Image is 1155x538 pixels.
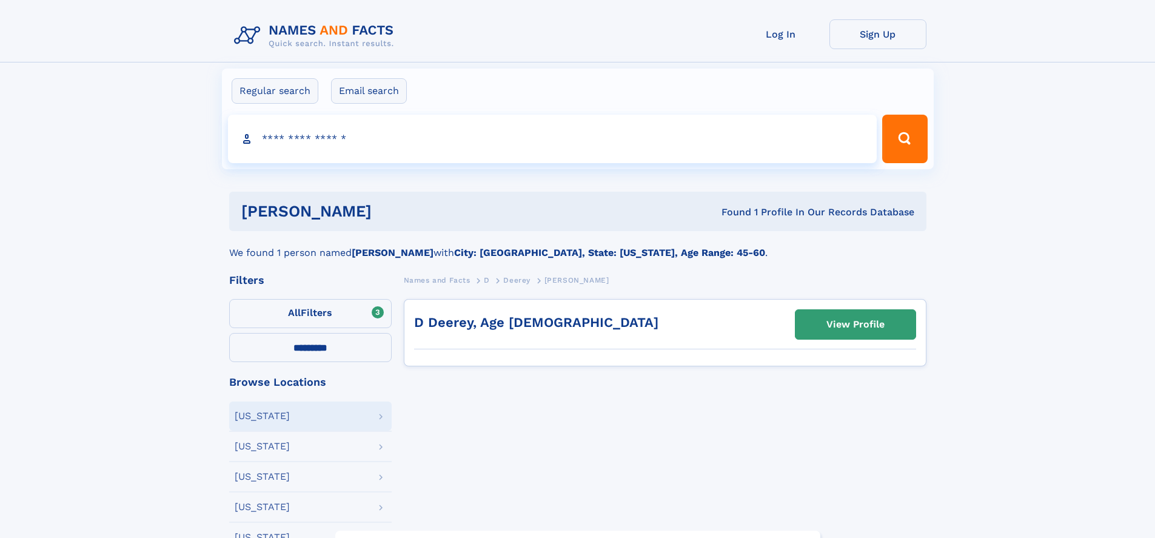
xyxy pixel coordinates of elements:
a: Log In [732,19,829,49]
div: Filters [229,275,392,286]
div: [US_STATE] [235,502,290,512]
a: Deerey [503,272,531,287]
a: Sign Up [829,19,926,49]
div: Browse Locations [229,377,392,388]
span: Deerey [503,276,531,284]
a: D Deerey, Age [DEMOGRAPHIC_DATA] [414,315,658,330]
a: Names and Facts [404,272,470,287]
div: [US_STATE] [235,411,290,421]
label: Email search [331,78,407,104]
a: View Profile [795,310,916,339]
span: All [288,307,301,318]
h1: [PERSON_NAME] [241,204,547,219]
b: City: [GEOGRAPHIC_DATA], State: [US_STATE], Age Range: 45-60 [454,247,765,258]
img: Logo Names and Facts [229,19,404,52]
b: [PERSON_NAME] [352,247,434,258]
span: [PERSON_NAME] [544,276,609,284]
div: View Profile [826,311,885,338]
button: Search Button [882,115,927,163]
div: [US_STATE] [235,442,290,451]
div: We found 1 person named with . [229,231,926,260]
label: Filters [229,299,392,328]
a: D [484,272,490,287]
input: search input [228,115,877,163]
div: Found 1 Profile In Our Records Database [546,206,914,219]
label: Regular search [232,78,318,104]
div: [US_STATE] [235,472,290,482]
span: D [484,276,490,284]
